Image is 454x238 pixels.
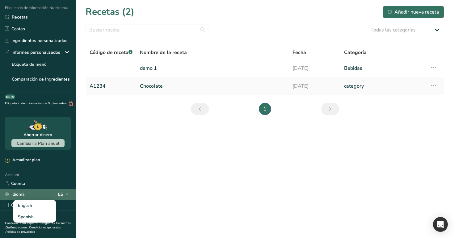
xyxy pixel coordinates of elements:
[90,80,132,93] a: A1234
[140,62,285,75] a: demo 1
[13,211,56,223] div: Spanish
[5,189,25,200] a: Idioma
[86,24,209,36] input: Buscar receta
[86,5,134,19] h1: Recetas (2)
[5,49,60,56] div: Informes personalizados
[383,6,444,18] button: Añadir nueva receta
[344,49,367,56] span: Categoría
[17,140,59,146] span: Cambiar a Plan anual
[6,230,35,234] a: Política de privacidad
[292,62,337,75] a: [DATE]
[388,8,439,16] div: Añadir nueva receta
[344,80,422,93] a: category
[5,94,15,99] div: BETA
[5,221,71,230] a: Preguntas frecuentes .
[140,49,187,56] span: Nombre de la receta
[11,139,65,147] button: Cambiar a Plan anual
[23,132,52,138] div: Ahorrar dinero
[13,200,56,211] div: English
[5,225,61,234] a: Condiciones generales .
[90,49,132,56] span: Código de receta
[5,221,39,225] a: Contratar a un experto .
[140,80,285,93] a: Chocolate
[433,217,448,232] div: Open Intercom Messenger
[58,190,71,198] div: ES
[191,103,209,115] a: Página anterior
[6,225,29,230] a: Quiénes somos .
[292,80,337,93] a: [DATE]
[292,49,306,56] span: Fecha
[344,62,422,75] a: Bebidas
[5,157,40,163] div: Actualizar plan
[321,103,339,115] a: Siguiente página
